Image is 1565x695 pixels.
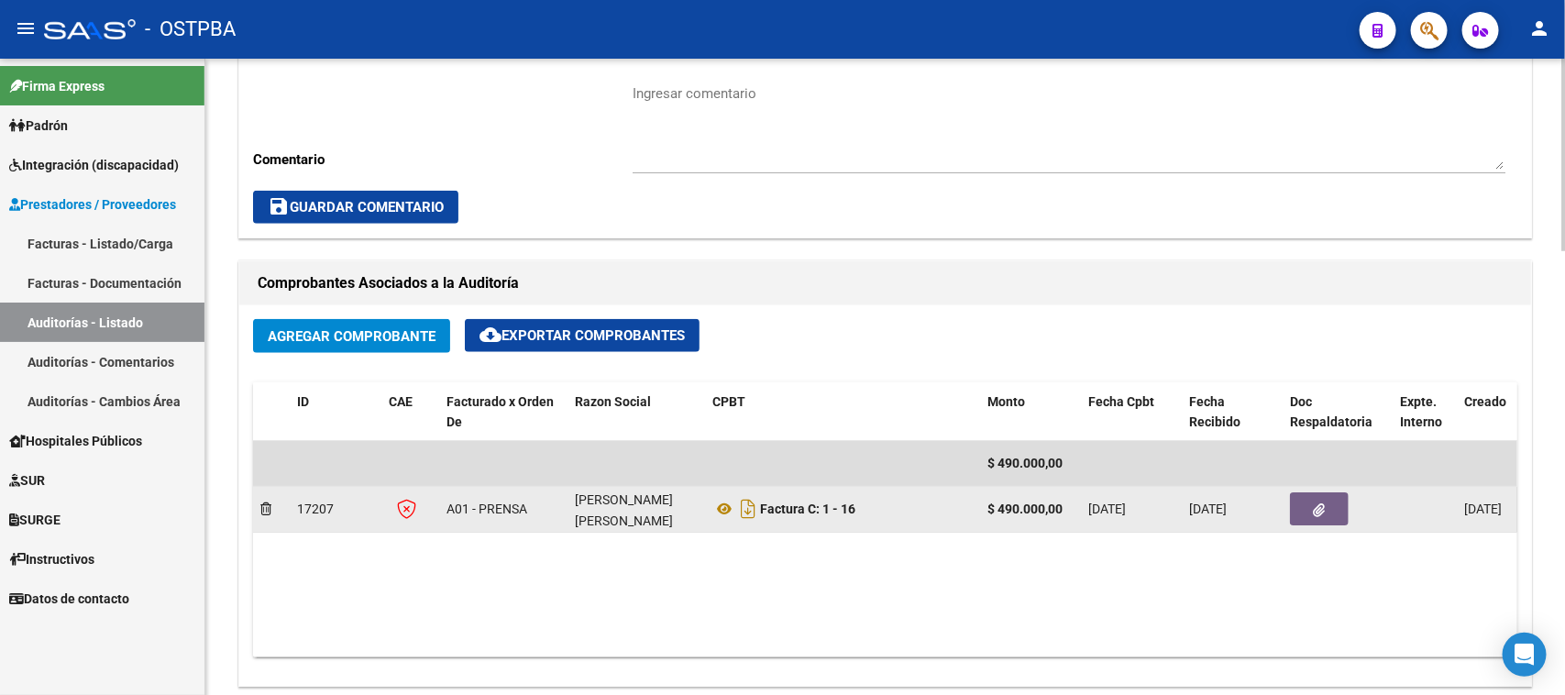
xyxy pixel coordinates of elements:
[268,195,290,217] mat-icon: save
[253,319,450,353] button: Agregar Comprobante
[9,155,179,175] span: Integración (discapacidad)
[145,9,236,50] span: - OSTPBA
[479,327,685,344] span: Exportar Comprobantes
[1464,394,1506,409] span: Creado
[9,76,105,96] span: Firma Express
[1283,382,1393,443] datatable-header-cell: Doc Respaldatoria
[253,191,458,224] button: Guardar Comentario
[705,382,980,443] datatable-header-cell: CPBT
[1189,502,1227,516] span: [DATE]
[1088,502,1126,516] span: [DATE]
[1464,502,1502,516] span: [DATE]
[9,549,94,569] span: Instructivos
[268,199,444,215] span: Guardar Comentario
[9,116,68,136] span: Padrón
[9,194,176,215] span: Prestadores / Proveedores
[381,382,439,443] datatable-header-cell: CAE
[258,269,1513,298] h1: Comprobantes Asociados a la Auditoría
[297,502,334,516] span: 17207
[1182,382,1283,443] datatable-header-cell: Fecha Recibido
[389,394,413,409] span: CAE
[987,394,1025,409] span: Monto
[9,470,45,491] span: SUR
[1088,394,1154,409] span: Fecha Cpbt
[575,394,651,409] span: Razon Social
[9,589,129,609] span: Datos de contacto
[760,502,855,516] strong: Factura C: 1 - 16
[479,324,501,346] mat-icon: cloud_download
[446,394,554,430] span: Facturado x Orden De
[1503,633,1547,677] div: Open Intercom Messenger
[9,510,61,530] span: SURGE
[465,319,700,352] button: Exportar Comprobantes
[712,394,745,409] span: CPBT
[987,502,1063,516] strong: $ 490.000,00
[268,328,435,345] span: Agregar Comprobante
[1290,394,1372,430] span: Doc Respaldatoria
[568,382,705,443] datatable-header-cell: Razon Social
[575,490,698,532] div: [PERSON_NAME] [PERSON_NAME]
[290,382,381,443] datatable-header-cell: ID
[1400,394,1442,430] span: Expte. Interno
[1081,382,1182,443] datatable-header-cell: Fecha Cpbt
[439,382,568,443] datatable-header-cell: Facturado x Orden De
[736,494,760,524] i: Descargar documento
[297,394,309,409] span: ID
[980,382,1081,443] datatable-header-cell: Monto
[987,456,1063,470] span: $ 490.000,00
[15,17,37,39] mat-icon: menu
[446,502,527,516] span: A01 - PRENSA
[1189,394,1240,430] span: Fecha Recibido
[1393,382,1457,443] datatable-header-cell: Expte. Interno
[1528,17,1550,39] mat-icon: person
[253,149,633,170] p: Comentario
[9,431,142,451] span: Hospitales Públicos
